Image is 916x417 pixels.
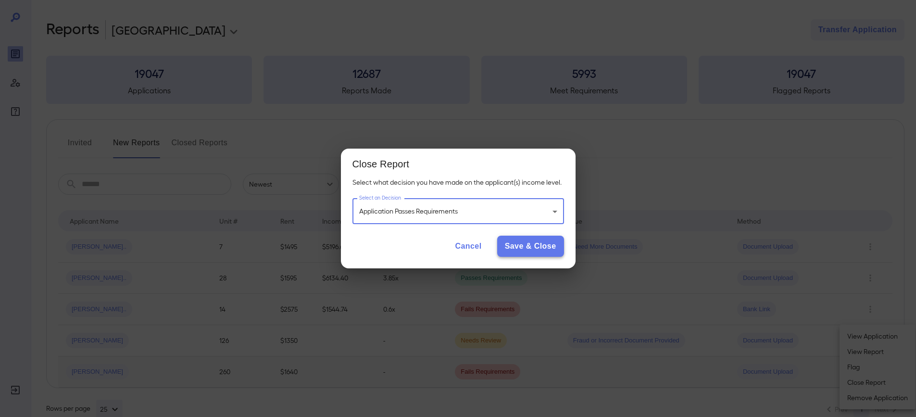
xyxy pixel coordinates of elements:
button: Cancel [447,236,489,257]
h2: Close Report [341,149,576,177]
label: Select an Decision [359,194,401,202]
button: Save & Close [497,236,564,257]
p: Select what decision you have made on the applicant(s) income level. [352,177,564,187]
div: Application Passes Requirements [352,199,564,224]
